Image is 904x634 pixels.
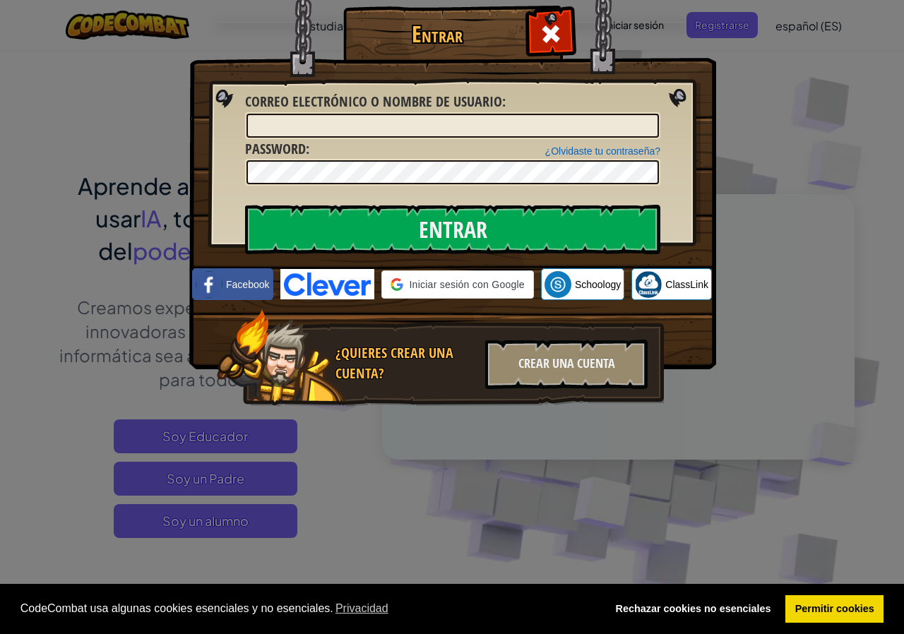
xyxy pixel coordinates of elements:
[333,598,391,619] a: Obtenga más sobre las cookies
[785,595,884,623] a: permitir cookies
[606,595,780,623] a: negar las galletas
[20,598,595,619] span: CodeCombat usa algunas cookies esenciales y no esenciales.
[575,277,621,292] span: Schoology
[485,340,648,389] div: Crear una cuenta
[635,271,662,298] img: classlink-logo-small.png
[409,277,524,292] span: Iniciar sesión con Google
[381,270,533,299] div: Iniciar sesión con Google
[335,343,477,383] div: ¿Quieres crear una cuenta?
[245,205,660,254] input: Entrar
[196,271,222,298] img: facebook_small.png
[665,277,708,292] span: ClassLink
[245,139,309,160] label: :
[545,271,571,298] img: schoology.png
[245,92,502,111] span: Correo electrónico o nombre de usuario
[245,139,306,158] span: Password
[347,22,527,47] h1: Entrar
[545,145,660,157] a: ¿Olvidaste tu contraseña?
[245,92,506,112] label: :
[280,269,375,299] img: clever-logo-blue.png
[226,277,269,292] span: Facebook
